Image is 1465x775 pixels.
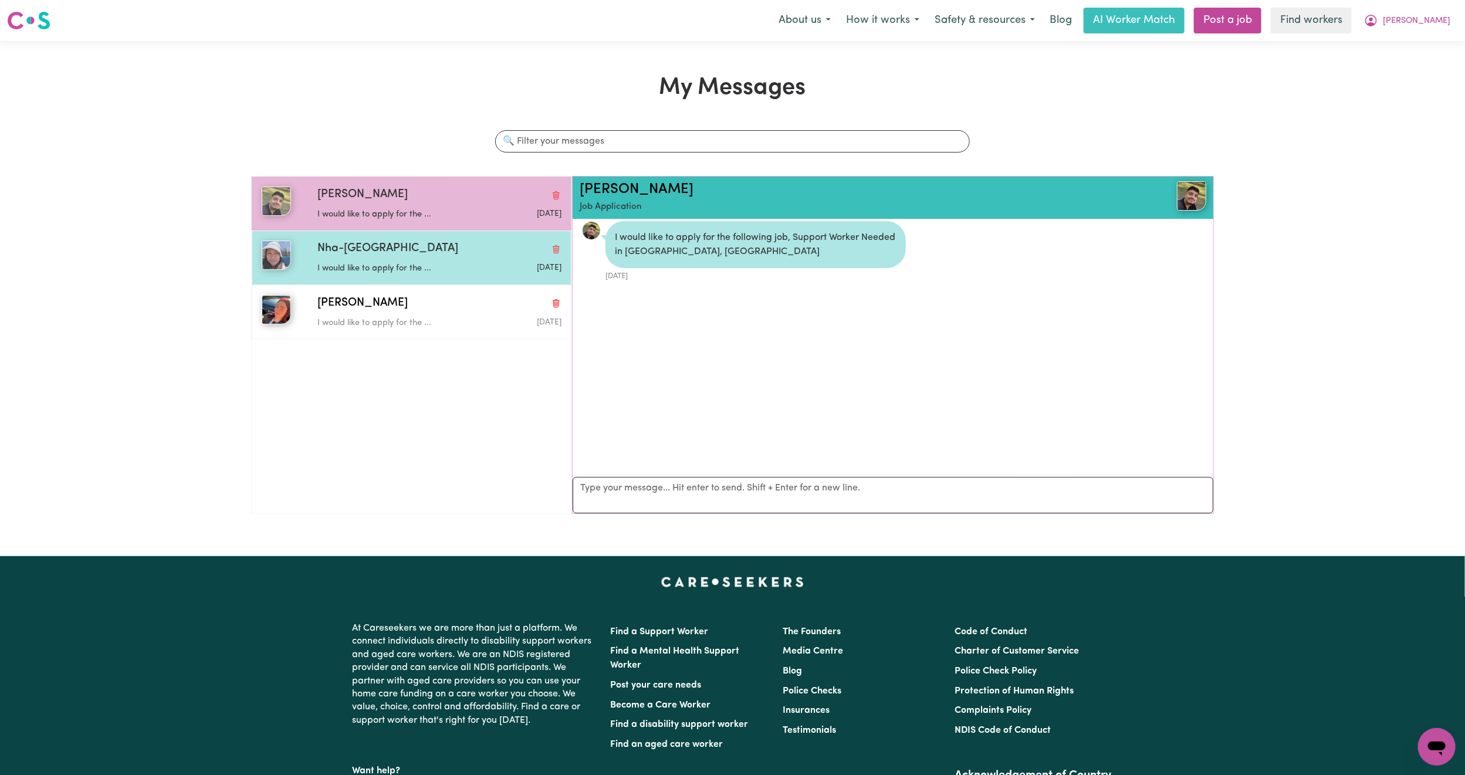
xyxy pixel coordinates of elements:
a: Blog [783,666,802,676]
a: Find a Support Worker [611,627,709,637]
p: At Careseekers we are more than just a platform. We connect individuals directly to disability su... [353,617,597,732]
button: My Account [1356,8,1458,33]
span: [PERSON_NAME] [317,295,408,312]
a: Code of Conduct [955,627,1027,637]
img: Taylor-Rose K [262,295,291,324]
a: Protection of Human Rights [955,686,1074,696]
a: View Faisal A's profile [582,221,601,240]
button: About us [771,8,838,33]
p: I would like to apply for the ... [317,262,480,275]
button: Delete conversation [551,242,561,257]
span: Message sent on September 4, 2025 [537,210,561,218]
a: AI Worker Match [1084,8,1185,33]
button: Faisal A[PERSON_NAME]Delete conversationI would like to apply for the ...Message sent on Septembe... [252,177,571,231]
a: NDIS Code of Conduct [955,726,1051,735]
a: Become a Care Worker [611,700,711,710]
div: [DATE] [605,268,906,282]
span: Message sent on September 3, 2025 [537,319,561,326]
a: Media Centre [783,647,843,656]
a: Complaints Policy [955,706,1031,715]
a: Police Check Policy [955,666,1037,676]
span: [PERSON_NAME] [1383,15,1450,28]
span: Nha-[GEOGRAPHIC_DATA] [317,241,458,258]
span: Message sent on September 3, 2025 [537,264,561,272]
p: I would like to apply for the ... [317,208,480,221]
a: Find an aged care worker [611,740,723,749]
a: Find a Mental Health Support Worker [611,647,740,670]
button: Safety & resources [927,8,1043,33]
button: Taylor-Rose K[PERSON_NAME]Delete conversationI would like to apply for the ...Message sent on Sep... [252,285,571,339]
a: The Founders [783,627,841,637]
iframe: Button to launch messaging window, conversation in progress [1418,728,1456,766]
img: Careseekers logo [7,10,50,31]
button: How it works [838,8,927,33]
button: Nha-Nha NNha-[GEOGRAPHIC_DATA]Delete conversationI would like to apply for the ...Message sent on... [252,231,571,285]
a: Post a job [1194,8,1261,33]
a: Insurances [783,706,830,715]
img: 033B34ED5044638F8253857DE1C409CE_avatar_blob [582,221,601,240]
a: Careseekers logo [7,7,50,34]
img: View Faisal A's profile [1177,181,1206,211]
a: [PERSON_NAME] [580,182,693,197]
div: I would like to apply for the following job, Support Worker Needed in [GEOGRAPHIC_DATA], [GEOGRAP... [605,221,906,268]
a: Find workers [1271,8,1352,33]
a: Police Checks [783,686,841,696]
a: Post your care needs [611,681,702,690]
a: Charter of Customer Service [955,647,1079,656]
a: Blog [1043,8,1079,33]
button: Delete conversation [551,187,561,202]
h1: My Messages [251,74,1214,102]
input: 🔍 Filter your messages [495,130,969,153]
img: Nha-Nha N [262,241,291,270]
p: Job Application [580,201,1102,214]
a: Faisal A [1102,181,1206,211]
span: [PERSON_NAME] [317,187,408,204]
p: I would like to apply for the ... [317,317,480,330]
a: Find a disability support worker [611,720,749,729]
button: Delete conversation [551,296,561,311]
img: Faisal A [262,187,291,216]
a: Testimonials [783,726,836,735]
a: Careseekers home page [661,577,804,587]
